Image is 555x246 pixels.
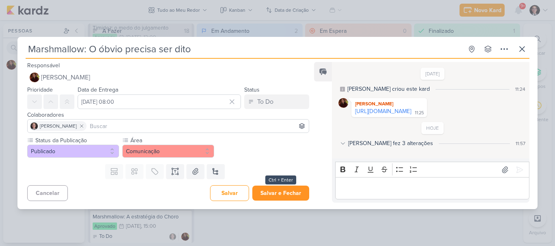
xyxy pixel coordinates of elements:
button: [PERSON_NAME] [27,70,309,85]
div: To Do [257,97,273,107]
div: Ctrl + Enter [265,175,296,184]
img: Jaqueline Molina [30,73,39,82]
button: To Do [244,94,309,109]
input: Select a date [78,94,241,109]
label: Prioridade [27,86,53,93]
button: Publicado [27,145,119,158]
button: Salvar e Fechar [252,186,309,201]
a: [URL][DOMAIN_NAME] [355,108,411,115]
label: Área [130,136,214,145]
label: Data de Entrega [78,86,118,93]
div: [PERSON_NAME] [353,100,425,108]
div: Este log é visível à todos no kard [340,87,345,92]
img: Jaqueline Molina [338,98,348,108]
label: Responsável [27,62,60,69]
span: [PERSON_NAME] [41,73,90,82]
div: Editor toolbar [335,162,529,178]
label: Status [244,86,260,93]
button: Comunicação [122,145,214,158]
input: Buscar [88,121,307,131]
div: Jaqueline criou este kard [347,85,430,93]
label: Status da Publicação [35,136,119,145]
div: Editor editing area: main [335,177,529,199]
div: Colaboradores [27,111,309,119]
img: Humberto Piedade [30,122,38,130]
button: Cancelar [27,185,68,201]
button: Salvar [210,185,249,201]
span: [PERSON_NAME] [40,122,77,130]
div: 11:57 [516,140,525,147]
div: 11:25 [415,110,424,116]
input: Kard Sem Título [26,42,463,56]
div: [PERSON_NAME] fez 3 alterações [348,139,433,148]
div: 11:24 [515,86,525,93]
